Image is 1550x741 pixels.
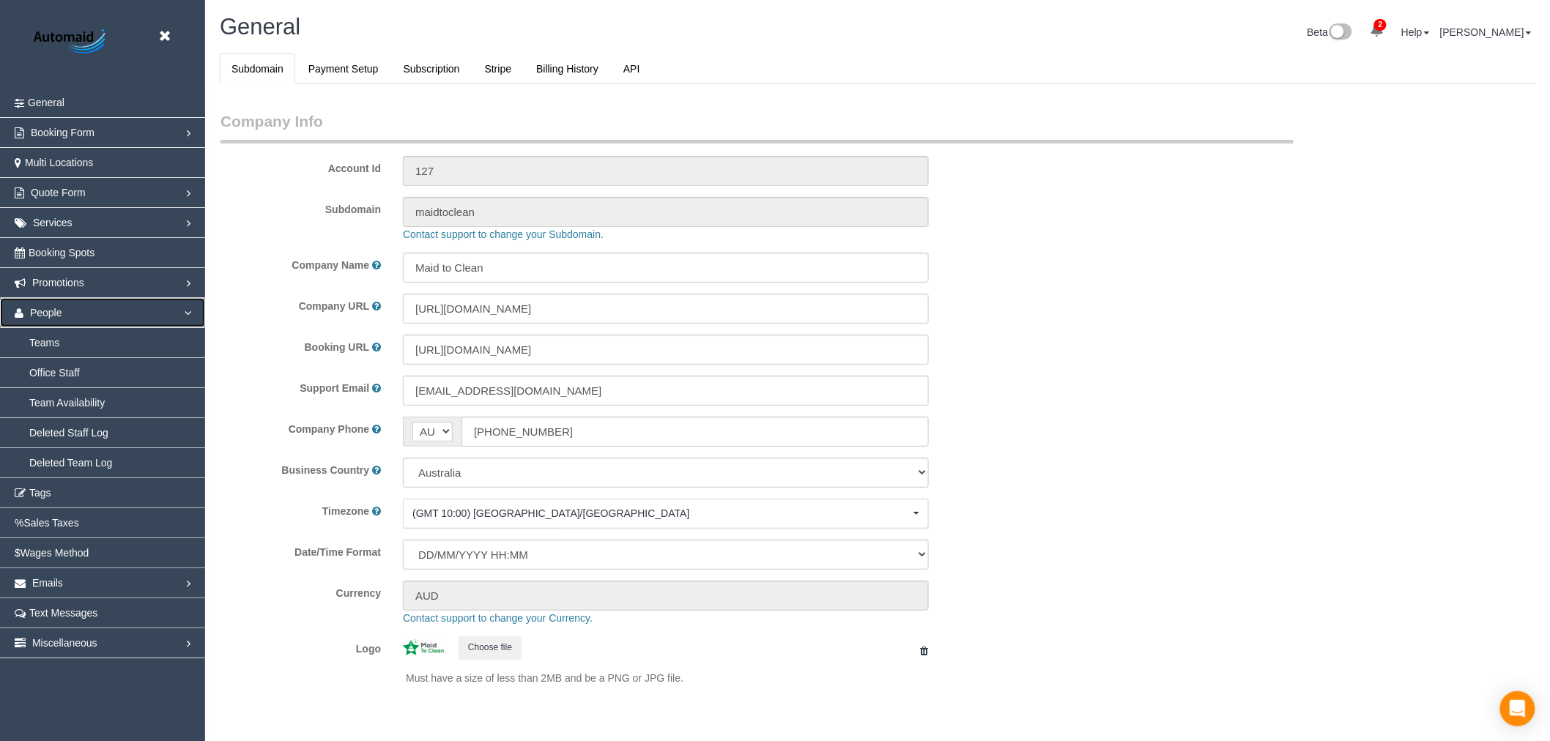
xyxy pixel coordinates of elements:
[32,637,97,649] span: Miscellaneous
[292,258,369,272] label: Company Name
[403,639,444,655] img: 367b4035868b057e955216826a9f17c862141b21.jpeg
[305,340,370,354] label: Booking URL
[30,307,62,319] span: People
[209,540,392,559] label: Date/Time Format
[1440,26,1532,38] a: [PERSON_NAME]
[25,157,93,168] span: Multi Locations
[26,26,117,59] img: Automaid Logo
[392,611,1487,625] div: Contact support to change your Currency.
[392,53,472,84] a: Subscription
[29,487,51,499] span: Tags
[299,299,369,313] label: Company URL
[1401,26,1430,38] a: Help
[461,417,929,447] input: Phone
[220,53,295,84] a: Subdomain
[403,499,929,529] ol: Choose Timezone
[459,636,522,659] button: Choose file
[209,581,392,600] label: Currency
[32,277,84,288] span: Promotions
[1374,19,1387,31] span: 2
[1500,691,1535,726] div: Open Intercom Messenger
[31,187,86,198] span: Quote Form
[473,53,524,84] a: Stripe
[209,156,392,176] label: Account Id
[297,53,390,84] a: Payment Setup
[406,671,929,685] p: Must have a size of less than 2MB and be a PNG or JPG file.
[23,517,78,529] span: Sales Taxes
[1362,15,1391,47] a: 2
[403,499,929,529] button: (GMT 10:00) [GEOGRAPHIC_DATA]/[GEOGRAPHIC_DATA]
[32,577,63,589] span: Emails
[220,14,300,40] span: General
[33,217,73,228] span: Services
[412,506,910,521] span: (GMT 10:00) [GEOGRAPHIC_DATA]/[GEOGRAPHIC_DATA]
[392,227,1487,242] div: Contact support to change your Subdomain.
[29,247,94,258] span: Booking Spots
[281,463,369,477] label: Business Country
[524,53,610,84] a: Billing History
[612,53,652,84] a: API
[322,504,369,518] label: Timezone
[289,422,369,436] label: Company Phone
[209,636,392,656] label: Logo
[209,197,392,217] label: Subdomain
[1328,23,1352,42] img: New interface
[1308,26,1353,38] a: Beta
[220,111,1294,144] legend: Company Info
[21,547,89,559] span: Wages Method
[28,97,64,108] span: General
[29,607,97,619] span: Text Messages
[31,127,94,138] span: Booking Form
[300,381,369,395] label: Support Email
